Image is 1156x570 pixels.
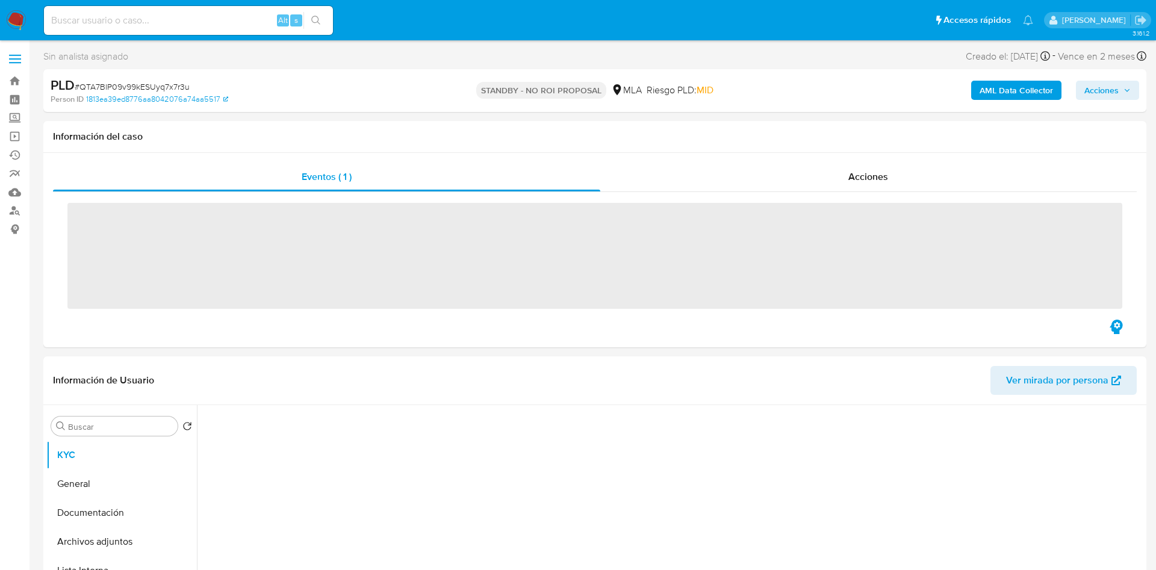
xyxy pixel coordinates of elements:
span: ‌ [67,203,1122,309]
a: Notificaciones [1023,15,1033,25]
span: - [1052,48,1055,64]
b: PLD [51,75,75,94]
button: Archivos adjuntos [46,527,197,556]
p: STANDBY - NO ROI PROPOSAL [476,82,606,99]
input: Buscar usuario o caso... [44,13,333,28]
h1: Información del caso [53,131,1137,143]
button: General [46,469,197,498]
a: 1813ea39ed8776aa8042076a74aa5517 [86,94,228,105]
span: Riesgo PLD: [647,84,713,97]
div: Creado el: [DATE] [966,48,1050,64]
b: AML Data Collector [980,81,1053,100]
h1: Información de Usuario [53,374,154,386]
button: Documentación [46,498,197,527]
span: Eventos ( 1 ) [302,170,352,184]
span: MID [697,83,713,97]
input: Buscar [68,421,173,432]
p: valeria.duch@mercadolibre.com [1062,14,1130,26]
span: # QTA7BlP09v99kESUyq7x7r3u [75,81,190,93]
button: Acciones [1076,81,1139,100]
span: Vence en 2 meses [1058,50,1135,63]
span: Ver mirada por persona [1006,366,1108,395]
span: Accesos rápidos [943,14,1011,26]
a: Salir [1134,14,1147,26]
button: Buscar [56,421,66,431]
b: Person ID [51,94,84,105]
button: Volver al orden por defecto [182,421,192,435]
span: Sin analista asignado [43,50,128,63]
div: MLA [611,84,642,97]
span: Acciones [848,170,888,184]
span: Acciones [1084,81,1119,100]
span: s [294,14,298,26]
span: Alt [278,14,288,26]
button: KYC [46,441,197,469]
button: Ver mirada por persona [990,366,1137,395]
button: search-icon [303,12,328,29]
button: AML Data Collector [971,81,1061,100]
